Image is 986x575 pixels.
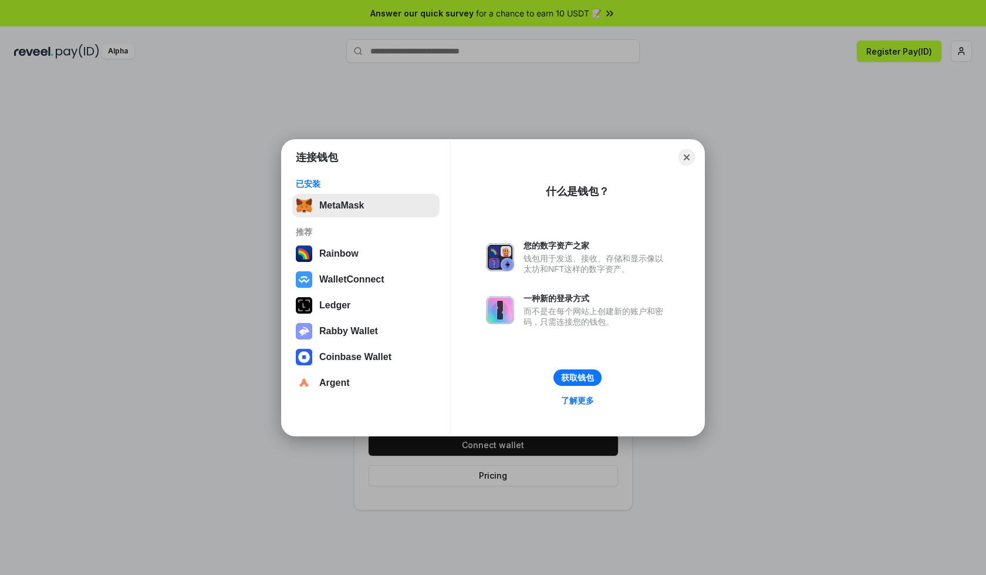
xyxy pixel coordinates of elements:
[296,227,436,237] div: 推荐
[292,345,440,369] button: Coinbase Wallet
[678,149,695,166] button: Close
[319,300,350,311] div: Ledger
[553,369,602,386] button: 获取钱包
[292,320,440,343] button: Rabby Wallet
[319,248,359,259] div: Rainbow
[319,378,350,388] div: Argent
[292,371,440,395] button: Argent
[486,296,514,324] img: svg+xml,%3Csvg%20xmlns%3D%22http%3A%2F%2Fwww.w3.org%2F2000%2Fsvg%22%20fill%3D%22none%22%20viewBox...
[296,323,312,339] img: svg+xml,%3Csvg%20xmlns%3D%22http%3A%2F%2Fwww.w3.org%2F2000%2Fsvg%22%20fill%3D%22none%22%20viewBox...
[296,271,312,288] img: svg+xml,%3Csvg%20width%3D%2228%22%20height%3D%2228%22%20viewBox%3D%220%200%2028%2028%22%20fill%3D...
[296,197,312,214] img: svg+xml,%3Csvg%20fill%3D%22none%22%20height%3D%2233%22%20viewBox%3D%220%200%2035%2033%22%20width%...
[292,242,440,265] button: Rainbow
[319,326,378,337] div: Rabby Wallet
[561,372,594,383] div: 获取钱包
[296,375,312,391] img: svg+xml,%3Csvg%20width%3D%2228%22%20height%3D%2228%22%20viewBox%3D%220%200%2028%2028%22%20fill%3D...
[296,246,312,262] img: svg+xml,%3Csvg%20width%3D%22120%22%20height%3D%22120%22%20viewBox%3D%220%200%20120%20120%22%20fil...
[319,352,391,362] div: Coinbase Wallet
[292,194,440,217] button: MetaMask
[524,253,669,274] div: 钱包用于发送、接收、存储和显示像以太坊和NFT这样的数字资产。
[296,179,436,189] div: 已安装
[554,393,601,408] a: 了解更多
[292,268,440,291] button: WalletConnect
[524,306,669,327] div: 而不是在每个网站上创建新的账户和密码，只需连接您的钱包。
[561,395,594,406] div: 了解更多
[546,184,609,199] div: 什么是钱包？
[486,243,514,271] img: svg+xml,%3Csvg%20xmlns%3D%22http%3A%2F%2Fwww.w3.org%2F2000%2Fsvg%22%20fill%3D%22none%22%20viewBox...
[319,200,364,211] div: MetaMask
[319,274,384,285] div: WalletConnect
[292,294,440,317] button: Ledger
[296,297,312,314] img: svg+xml,%3Csvg%20xmlns%3D%22http%3A%2F%2Fwww.w3.org%2F2000%2Fsvg%22%20width%3D%2228%22%20height%3...
[524,293,669,304] div: 一种新的登录方式
[296,150,338,164] h1: 连接钱包
[296,349,312,365] img: svg+xml,%3Csvg%20width%3D%2228%22%20height%3D%2228%22%20viewBox%3D%220%200%2028%2028%22%20fill%3D...
[524,240,669,251] div: 您的数字资产之家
